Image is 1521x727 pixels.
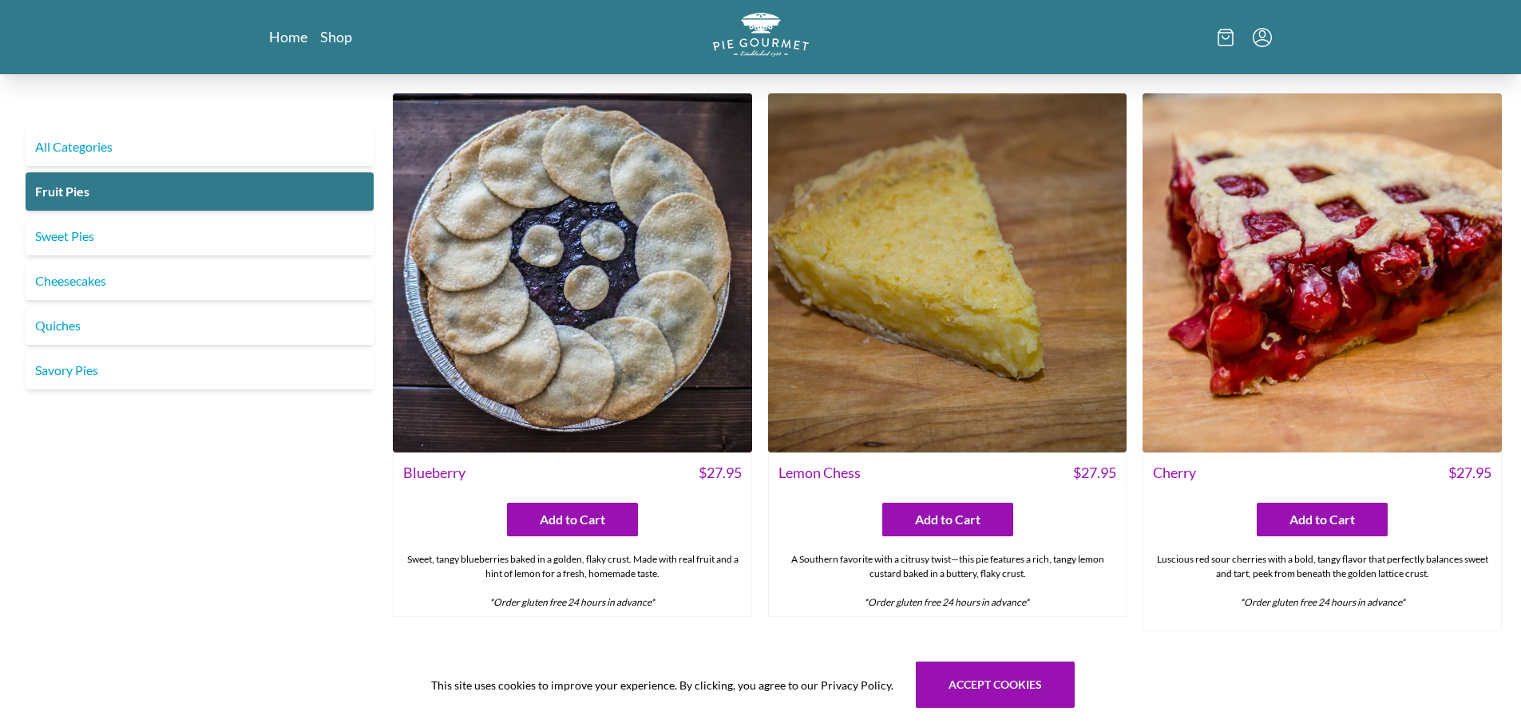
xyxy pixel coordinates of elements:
[1073,462,1116,484] span: $ 27.95
[1257,503,1388,536] button: Add to Cart
[769,546,1127,616] div: A Southern favorite with a citrusy twist—this pie features a rich, tangy lemon custard baked in a...
[1153,462,1196,484] span: Cherry
[1448,462,1491,484] span: $ 27.95
[403,462,465,484] span: Blueberry
[394,546,751,616] div: Sweet, tangy blueberries baked in a golden, flaky crust. Made with real fruit and a hint of lemon...
[26,172,374,211] a: Fruit Pies
[1289,510,1355,529] span: Add to Cart
[1143,546,1501,630] div: Luscious red sour cherries with a bold, tangy flavor that perfectly balances sweet and tart, peek...
[320,27,352,46] a: Shop
[864,596,1029,608] em: *Order gluten free 24 hours in advance*
[26,128,374,166] a: All Categories
[713,13,809,61] a: Logo
[26,217,374,255] a: Sweet Pies
[713,13,809,57] img: logo
[778,462,861,484] span: Lemon Chess
[489,596,655,608] em: *Order gluten free 24 hours in advance*
[26,351,374,389] a: Savory Pies
[507,503,638,536] button: Add to Cart
[915,510,980,529] span: Add to Cart
[540,510,605,529] span: Add to Cart
[431,677,893,693] span: This site uses cookies to improve your experience. By clicking, you agree to our Privacy Policy.
[1253,28,1272,47] button: Menu
[1143,93,1502,452] img: Cherry
[1240,596,1405,608] em: *Order gluten free 24 hours in advance*
[26,262,374,300] a: Cheesecakes
[916,662,1075,708] button: Accept cookies
[393,93,752,452] img: Blueberry
[768,93,1127,452] img: Lemon Chess
[882,503,1013,536] button: Add to Cart
[26,306,374,345] a: Quiches
[699,462,742,484] span: $ 27.95
[269,27,307,46] a: Home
